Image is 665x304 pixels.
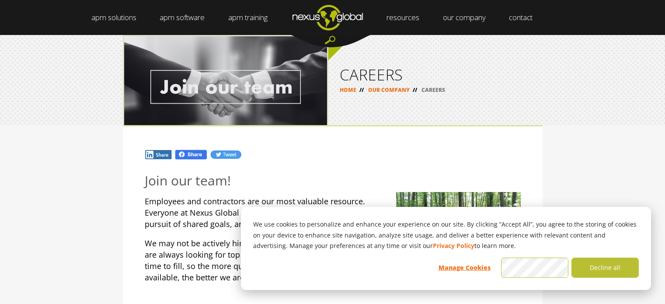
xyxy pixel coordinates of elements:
a: HOME [340,86,356,94]
p: Employees and contractors are our most valuable resource. Everyone at Nexus Global is treated wit... [145,196,521,230]
h1: CAREERS [340,67,531,82]
a: Privacy Policy [433,241,474,252]
img: Tw.jpg [210,150,241,160]
button: Manage Cookies [431,258,498,278]
a: OUR COMPANY [368,86,410,94]
button: Accept all [501,258,568,278]
span: // [410,86,420,94]
div: Cookie banner [241,207,651,290]
span: Join our team! [145,171,231,189]
img: Fb.png [174,149,208,160]
button: Decline all [571,258,639,278]
p: We use cookies to personalize and enhance your experience on our site. By clicking “Accept All”, ... [253,219,639,252]
img: zip_line [396,192,521,285]
img: In.jpg [145,150,173,160]
span: // [356,86,367,94]
p: We may not be actively hiring in your field of expertise, but we are always looking for top talen... [145,238,521,283]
